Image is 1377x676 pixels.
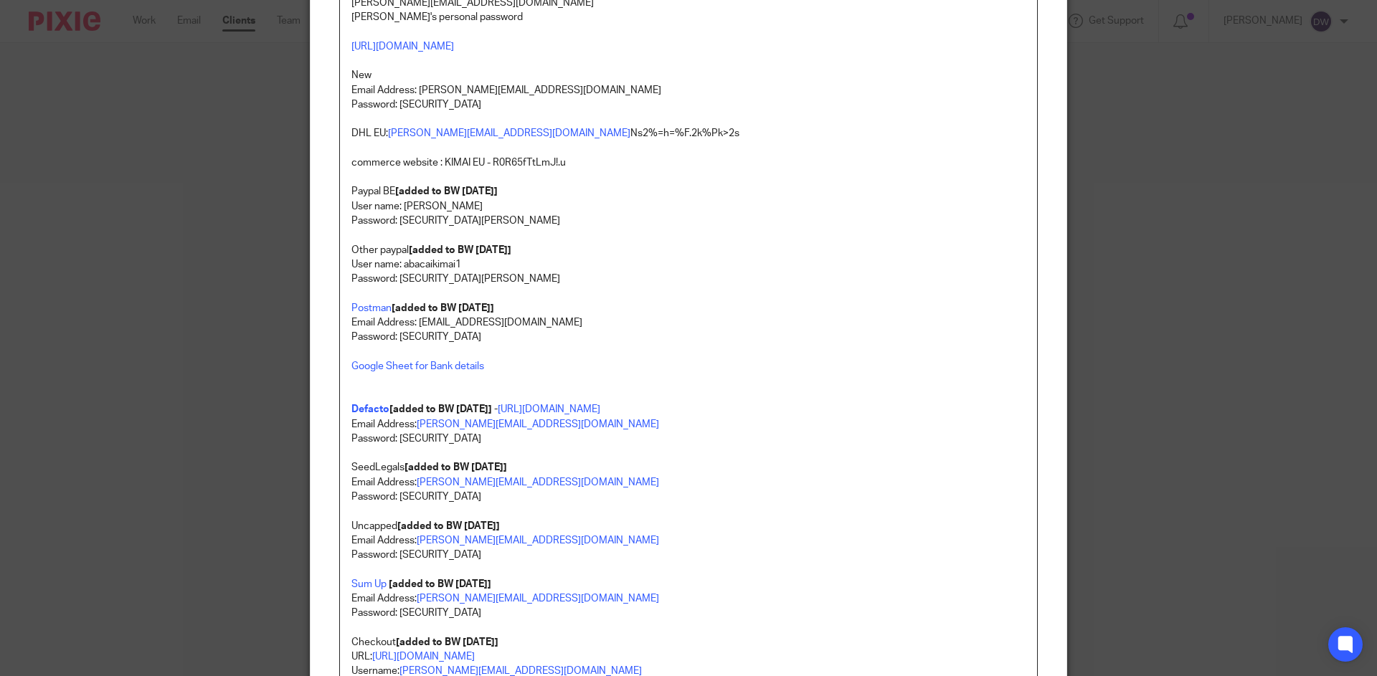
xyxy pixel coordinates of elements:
[417,535,659,546] a: [PERSON_NAME][EMAIL_ADDRESS][DOMAIN_NAME]
[351,42,454,52] a: [URL][DOMAIN_NAME]
[351,97,1026,112] p: Password: [SECURITY_DATA]
[389,579,491,589] strong: [added to BW [DATE]]
[351,432,1026,446] p: Password: [SECURITY_DATA]
[351,10,1026,54] p: [PERSON_NAME]'s personal password
[388,128,630,138] a: [PERSON_NAME][EMAIL_ADDRESS][DOMAIN_NAME]
[351,404,389,414] a: Defacto
[404,462,507,472] strong: [added to BW [DATE]]
[351,519,1026,533] p: Uncapped
[351,417,1026,432] p: Email Address:
[351,141,1026,171] p: commerce website : KIMAI EU - R0R65fTtLmJ!.u
[396,637,498,647] strong: [added to BW [DATE]]
[351,184,1026,199] p: Paypal BE
[372,652,475,662] a: [URL][DOMAIN_NAME]
[351,606,1026,620] p: Password: [SECURITY_DATA]
[417,419,659,429] a: [PERSON_NAME][EMAIL_ADDRESS][DOMAIN_NAME]
[389,404,498,414] strong: [added to BW [DATE]] -
[351,68,1026,82] p: New
[417,477,659,487] a: [PERSON_NAME][EMAIL_ADDRESS][DOMAIN_NAME]
[351,315,1026,330] p: Email Address: [EMAIL_ADDRESS][DOMAIN_NAME]
[351,243,1026,257] p: Other paypal
[417,594,659,604] a: [PERSON_NAME][EMAIL_ADDRESS][DOMAIN_NAME]
[351,446,1026,475] p: SeedLegals
[399,666,642,676] a: [PERSON_NAME][EMAIL_ADDRESS][DOMAIN_NAME]
[351,199,1026,229] p: User name: [PERSON_NAME] Password: [SECURITY_DATA][PERSON_NAME]
[351,533,1026,606] p: Email Address: Password: [SECURITY_DATA] Email Address:
[351,83,1026,97] p: Email Address: [PERSON_NAME][EMAIL_ADDRESS][DOMAIN_NAME]
[351,257,1026,272] p: User name: abacaikimai1
[397,521,500,531] strong: [added to BW [DATE]]
[351,272,1026,286] p: Password: [SECURITY_DATA][PERSON_NAME]
[351,475,1026,490] p: Email Address:
[498,404,600,414] a: [URL][DOMAIN_NAME]
[351,361,484,371] a: Google Sheet for Bank details
[409,245,511,255] strong: [added to BW [DATE]]
[351,330,1026,344] p: Password: [SECURITY_DATA]
[395,186,498,196] strong: [added to BW [DATE]]
[351,490,1026,504] p: Password: [SECURITY_DATA]
[392,303,494,313] strong: [added to BW [DATE]]
[351,303,392,313] a: Postman
[351,126,1026,141] p: DHL EU: Ns2%=h=%F.2k%Pk>2s
[351,579,387,589] a: Sum Up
